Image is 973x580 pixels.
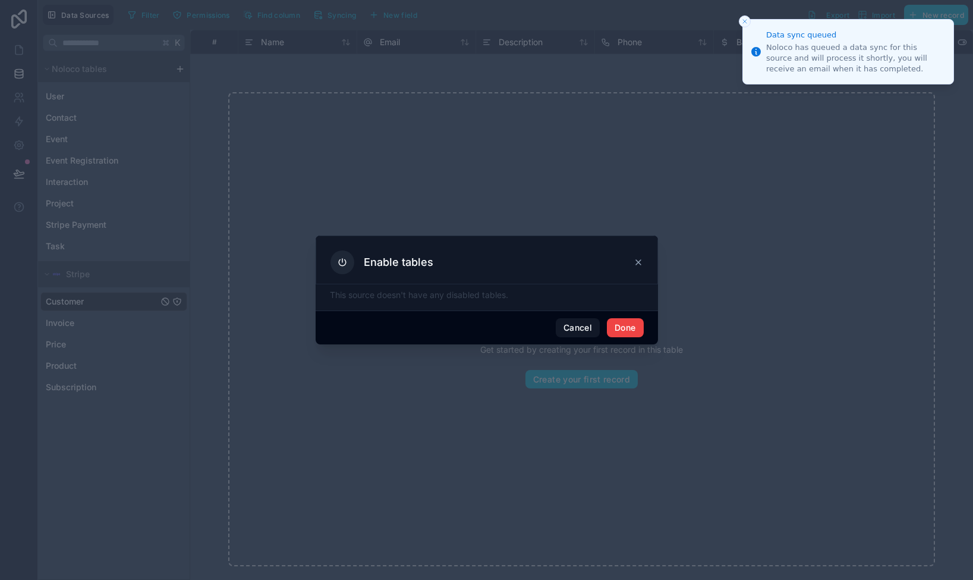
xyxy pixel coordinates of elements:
button: Cancel [556,318,600,337]
div: Noloco has queued a data sync for this source and will process it shortly, you will receive an em... [766,42,944,75]
button: Close toast [739,15,751,27]
h3: Enable tables [364,255,433,269]
div: Data sync queued [766,29,944,41]
button: Done [607,318,643,337]
p: This source doesn't have any disabled tables. [330,289,644,301]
